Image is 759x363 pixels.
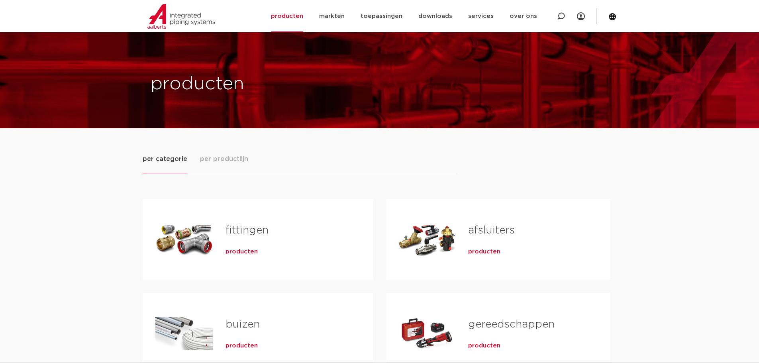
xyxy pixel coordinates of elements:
h1: producten [151,71,376,97]
a: producten [468,248,500,256]
a: producten [226,248,258,256]
a: producten [226,342,258,350]
a: fittingen [226,225,269,235]
span: per productlijn [200,154,248,164]
a: producten [468,342,500,350]
a: buizen [226,319,260,330]
span: per categorie [143,154,187,164]
a: gereedschappen [468,319,555,330]
a: afsluiters [468,225,515,235]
